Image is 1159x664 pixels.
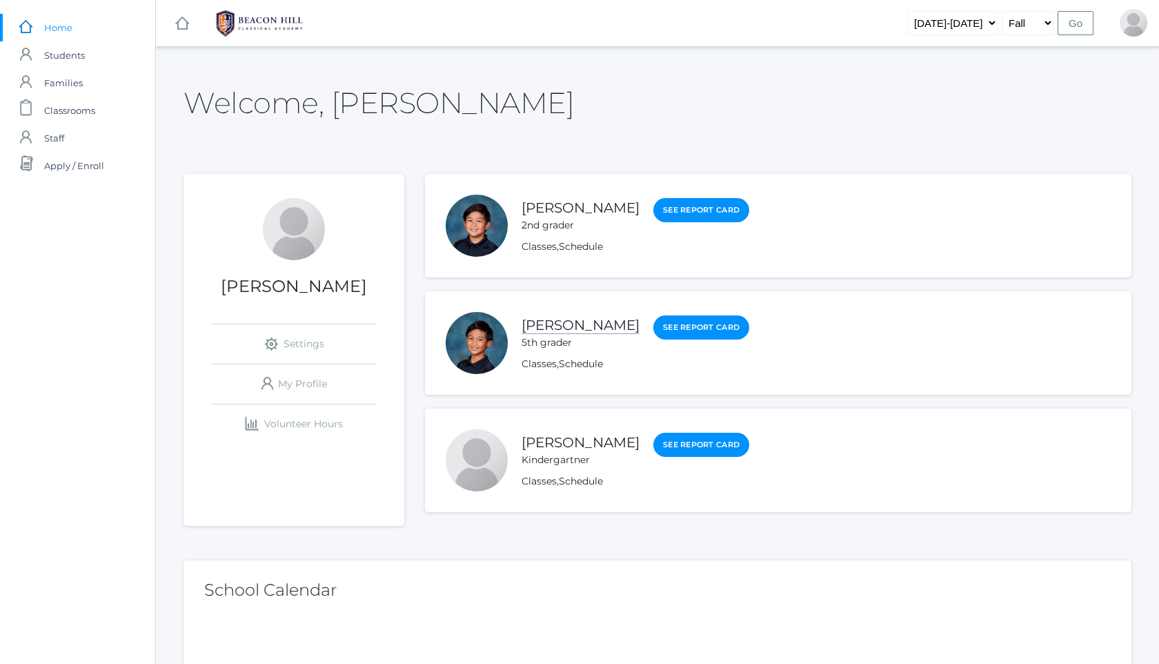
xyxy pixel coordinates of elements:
[522,453,640,467] div: Kindergartner
[1120,9,1147,37] div: Lew Soratorio
[211,324,377,364] a: Settings
[1058,11,1093,35] input: Go
[522,240,749,254] div: ,
[44,14,72,41] span: Home
[522,240,557,253] a: Classes
[44,41,85,69] span: Students
[653,198,749,222] a: See Report Card
[44,152,104,179] span: Apply / Enroll
[184,87,574,119] h2: Welcome, [PERSON_NAME]
[559,358,603,370] a: Schedule
[522,335,640,350] div: 5th grader
[44,124,64,152] span: Staff
[44,97,95,124] span: Classrooms
[211,404,377,444] a: Volunteer Hours
[559,240,603,253] a: Schedule
[204,581,1111,599] h2: School Calendar
[522,474,749,489] div: ,
[446,429,508,491] div: Kailo Soratorio
[522,475,557,487] a: Classes
[559,475,603,487] a: Schedule
[446,312,508,374] div: Matteo Soratorio
[446,195,508,257] div: Nico Soratorio
[211,364,377,404] a: My Profile
[522,434,640,451] a: [PERSON_NAME]
[44,69,83,97] span: Families
[522,358,557,370] a: Classes
[653,433,749,457] a: See Report Card
[653,315,749,340] a: See Report Card
[522,357,749,371] div: ,
[184,277,404,295] h1: [PERSON_NAME]
[522,199,640,216] a: [PERSON_NAME]
[208,6,311,41] img: 1_BHCALogos-05.png
[522,317,640,334] a: [PERSON_NAME]
[522,218,640,233] div: 2nd grader
[263,198,325,260] div: Lew Soratorio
